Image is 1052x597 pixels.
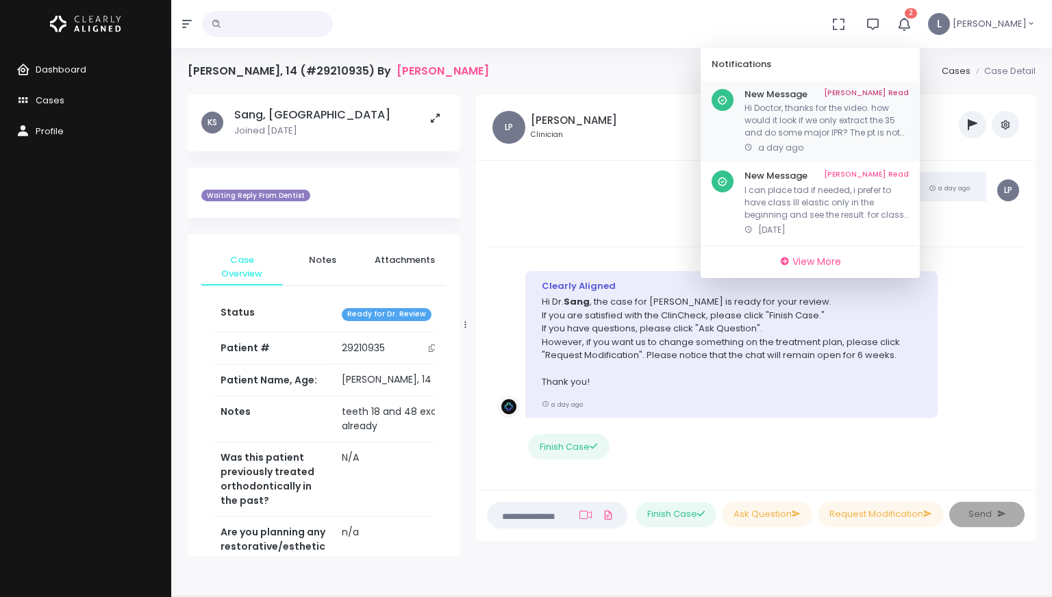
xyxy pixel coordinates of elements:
[824,89,909,100] a: [PERSON_NAME] Read
[375,253,435,267] span: Attachments
[701,48,920,278] div: 2
[487,172,1025,477] div: scrollable content
[758,142,803,153] span: a day ago
[334,333,450,364] td: 29210935
[712,59,892,70] h6: Notifications
[577,509,594,520] a: Add Loom Video
[212,396,334,442] th: Notes
[212,332,334,364] th: Patient #
[212,297,334,332] th: Status
[212,442,334,516] th: Was this patient previously treated orthodontically in the past?
[824,170,909,181] a: [PERSON_NAME] Read
[212,253,271,280] span: Case Overview
[334,364,450,396] td: [PERSON_NAME], 14
[970,64,1036,78] li: Case Detail
[942,64,970,77] a: Cases
[701,162,920,244] a: New Message[PERSON_NAME] ReadI can place tad if needed, i prefer to have class III elastic only i...
[234,124,390,138] p: Joined [DATE]
[334,396,450,442] td: teeth 18 and 48 exo already
[542,279,922,293] div: Clearly Aligned
[531,114,617,127] h5: [PERSON_NAME]
[334,442,450,516] td: N/A
[905,8,917,18] span: 2
[342,308,431,321] span: Ready for Dr. Review
[997,179,1019,201] span: LP
[293,253,352,267] span: Notes
[188,64,489,77] h4: [PERSON_NAME], 14 (#29210935) By
[928,13,950,35] span: L
[744,170,909,181] h6: New Message
[201,112,223,134] span: KS
[701,81,920,163] a: New Message[PERSON_NAME] ReadHi Doctor, thanks for the video. how would it look if we only extrac...
[722,502,812,527] button: Ask Question
[36,63,86,76] span: Dashboard
[744,89,909,100] h6: New Message
[600,503,616,527] a: Add Files
[758,224,786,236] span: [DATE]
[744,184,909,221] p: I can place tad if needed, i prefer to have class III elastic only in the beginning and see the r...
[953,17,1027,31] span: [PERSON_NAME]
[492,111,525,144] span: LP
[36,94,64,107] span: Cases
[542,295,922,389] p: Hi Dr. , the case for [PERSON_NAME] is ready for your review. If you are satisfied with the ClinC...
[564,295,590,308] b: Sang
[929,183,970,192] small: a day ago
[542,400,583,409] small: a day ago
[701,81,920,244] div: scrollable content
[36,125,64,138] span: Profile
[744,102,909,139] p: Hi Doctor, thanks for the video. how would it look if we only extract the 35 and do some major IP...
[397,64,489,77] a: [PERSON_NAME]
[792,255,841,268] span: View More
[234,108,390,122] h5: Sang, [GEOGRAPHIC_DATA]
[818,502,944,527] button: Request Modification
[706,251,914,272] a: View More
[528,434,609,459] button: Finish Case
[188,94,460,556] div: scrollable content
[531,129,617,140] small: Clinician
[212,364,334,396] th: Patient Name, Age:
[201,190,310,202] span: Waiting Reply From Dentist
[636,502,716,527] button: Finish Case
[50,10,121,38] img: Logo Horizontal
